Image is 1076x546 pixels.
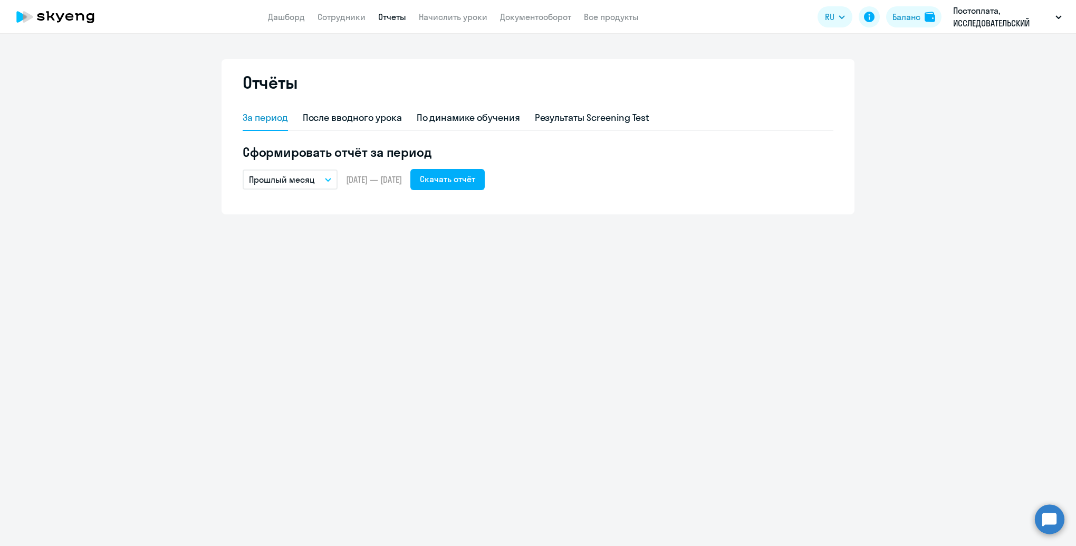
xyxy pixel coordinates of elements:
div: Результаты Screening Test [535,111,650,125]
a: Дашборд [268,12,305,22]
button: Балансbalance [886,6,941,27]
a: Начислить уроки [419,12,487,22]
button: Прошлый месяц [243,170,338,190]
span: RU [825,11,834,23]
button: RU [818,6,852,27]
h2: Отчёты [243,72,297,93]
span: [DATE] — [DATE] [346,174,402,185]
div: По динамике обучения [417,111,520,125]
h5: Сформировать отчёт за период [243,144,833,161]
a: Все продукты [584,12,639,22]
a: Документооборот [500,12,571,22]
button: Постоплата, ИССЛЕДОВАТЕЛЬСКИЙ ЦЕНТР [GEOGRAPHIC_DATA], ООО [948,4,1067,30]
p: Прошлый месяц [249,173,315,186]
img: balance [925,12,935,22]
p: Постоплата, ИССЛЕДОВАТЕЛЬСКИЙ ЦЕНТР [GEOGRAPHIC_DATA], ООО [953,4,1051,30]
button: Скачать отчёт [410,169,485,190]
a: Сотрудники [318,12,366,22]
div: После вводного урока [303,111,402,125]
div: Скачать отчёт [420,173,475,185]
div: Баланс [892,11,920,23]
div: За период [243,111,288,125]
a: Отчеты [378,12,406,22]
